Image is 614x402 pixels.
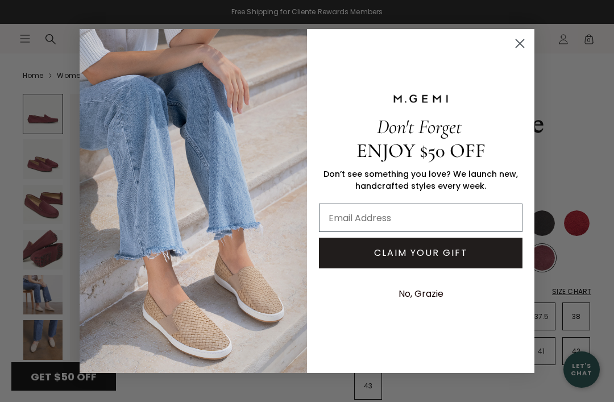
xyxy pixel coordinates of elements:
span: ENJOY $50 OFF [356,139,486,163]
img: M.GEMI [392,94,449,104]
span: Don't Forget [377,115,462,139]
img: M.Gemi [80,29,307,372]
button: Close dialog [510,34,530,53]
button: No, Grazie [393,280,449,308]
span: Don’t see something you love? We launch new, handcrafted styles every week. [323,168,518,192]
input: Email Address [319,204,522,232]
button: CLAIM YOUR GIFT [319,238,522,268]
